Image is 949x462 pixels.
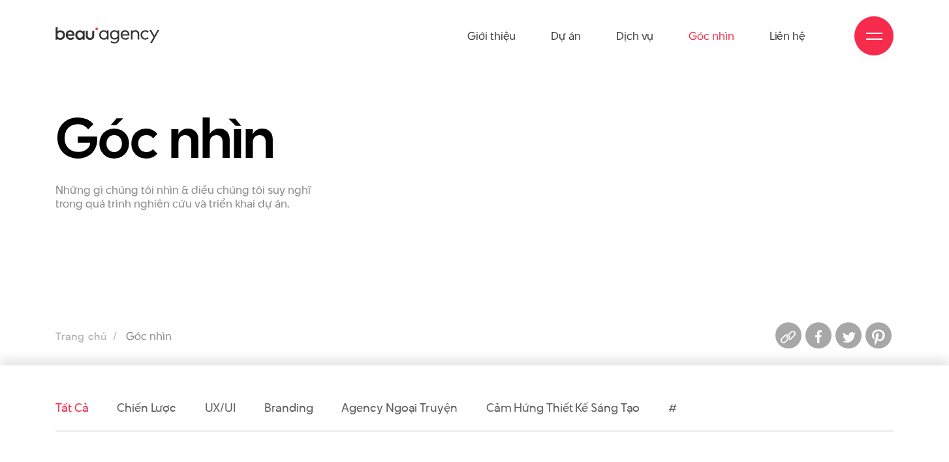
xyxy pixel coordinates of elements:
[264,399,313,416] a: Branding
[55,108,322,168] h1: Góc nhìn
[486,399,640,416] a: Cảm hứng thiết kế sáng tạo
[205,399,236,416] a: UX/UI
[55,329,106,344] a: Trang chủ
[55,183,322,211] p: Những gì chúng tôi nhìn & điều chúng tôi suy nghĩ trong quá trình nghiên cứu và triển khai dự án.
[668,399,677,416] a: #
[117,399,176,416] a: Chiến lược
[55,399,88,416] a: Tất cả
[341,399,457,416] a: Agency ngoại truyện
